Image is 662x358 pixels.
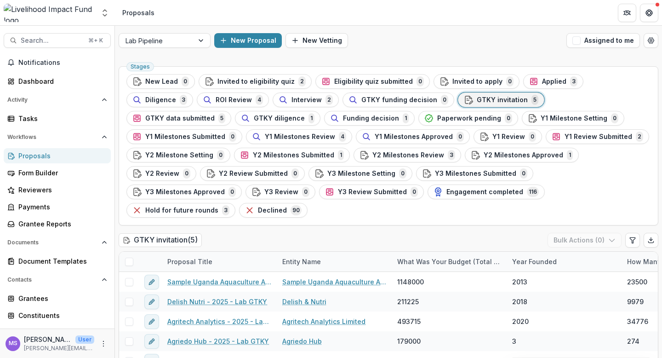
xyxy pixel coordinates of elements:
[4,254,111,269] a: Document Templates
[9,341,17,346] div: Monica Swai
[75,335,94,344] p: User
[403,113,409,123] span: 1
[457,132,464,142] span: 0
[253,151,334,159] span: Y2 Milestones Submitted
[529,132,536,142] span: 0
[448,150,455,160] span: 3
[542,78,566,86] span: Applied
[182,76,189,87] span: 0
[417,76,424,87] span: 0
[522,111,624,126] button: Y1 Milestone Setting0
[277,257,326,266] div: Entity Name
[399,168,406,179] span: 0
[4,291,111,306] a: Grantees
[512,317,529,326] span: 2020
[565,133,632,141] span: Y1 Review Submitted
[339,132,346,142] span: 4
[18,219,103,229] div: Grantee Reports
[216,96,252,104] span: ROI Review
[245,185,315,199] button: Y3 Review0
[246,129,352,144] button: Y1 Milestones Review4
[126,74,195,89] button: New Lead0
[239,203,308,218] button: Declined90
[126,92,193,107] button: Diligence3
[282,317,365,326] a: Agritech Analytics Limited
[122,8,154,17] div: Proposals
[282,277,386,287] a: Sample Uganda Aquaculture Association
[235,111,320,126] button: GTKY diligence1
[219,170,288,178] span: Y2 Review Submitted
[145,115,215,122] span: GTKY data submitted
[4,92,111,107] button: Open Activity
[234,148,350,162] button: Y2 Milestones Submitted1
[4,165,111,180] a: Form Builder
[644,33,658,48] button: Open table manager
[18,151,103,161] div: Proposals
[507,252,622,271] div: Year founded
[397,297,419,306] span: 211225
[434,74,519,89] button: Invited to apply0
[334,78,413,86] span: Eligibility quiz submitted
[145,133,225,141] span: Y1 Milestones Submitted
[416,166,533,181] button: Y3 Milestones Submitted0
[277,252,392,271] div: Entity Name
[291,168,299,179] span: 0
[21,37,83,45] span: Search...
[4,148,111,163] a: Proposals
[119,6,158,19] nav: breadcrumb
[4,199,111,214] a: Payments
[474,129,542,144] button: Y1 Review0
[315,74,430,89] button: Eligibility quiz submitted0
[308,166,412,181] button: Y3 Milestone Setting0
[4,182,111,197] a: Reviewers
[162,252,277,271] div: Proposal Title
[18,59,107,67] span: Notifications
[319,185,424,199] button: Y3 Review Submitted0
[302,187,309,197] span: 0
[167,297,267,306] a: Delish Nutri - 2025 - Lab GTKY
[523,74,583,89] button: Applied3
[167,277,271,287] a: Sample Uganda Aquaculture Association - 2025 - New Lead
[24,335,72,344] p: [PERSON_NAME]
[222,205,229,215] span: 3
[131,64,150,70] span: Stages
[200,166,305,181] button: Y2 Review Submitted0
[126,203,235,218] button: Hold for future rounds3
[520,168,527,179] span: 0
[435,170,516,178] span: Y3 Milestones Submitted
[505,113,512,123] span: 0
[18,114,103,123] div: Tasks
[342,92,454,107] button: GTKY funding decision0
[611,113,618,123] span: 0
[126,111,231,126] button: GTKY data submitted5
[446,188,523,196] span: Engagement completed
[291,96,322,104] span: Interview
[548,233,622,248] button: Bulk Actions (0)
[325,95,333,105] span: 2
[392,252,507,271] div: What was your budget (total expenses, in USD) for the most recently completed year?
[167,317,271,326] a: Agritech Analytics - 2025 - Lab GTKY
[218,113,225,123] span: 5
[273,92,339,107] button: Interview2
[298,76,306,87] span: 2
[397,277,424,287] span: 1148000
[282,297,326,306] a: Delish & Nutri
[144,294,159,309] button: edit
[4,33,111,48] button: Search...
[258,207,287,214] span: Declined
[256,95,263,105] span: 4
[7,97,98,103] span: Activity
[452,78,502,86] span: Invited to apply
[217,78,295,86] span: Invited to eligibility quiz
[512,336,516,346] span: 3
[229,132,236,142] span: 0
[627,277,647,287] span: 23500
[4,235,111,250] button: Open Documents
[324,111,415,126] button: Funding decision1
[354,148,461,162] button: Y2 Milestones Review3
[126,185,242,199] button: Y3 Milestones Approved0
[180,95,187,105] span: 3
[7,134,98,140] span: Workflows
